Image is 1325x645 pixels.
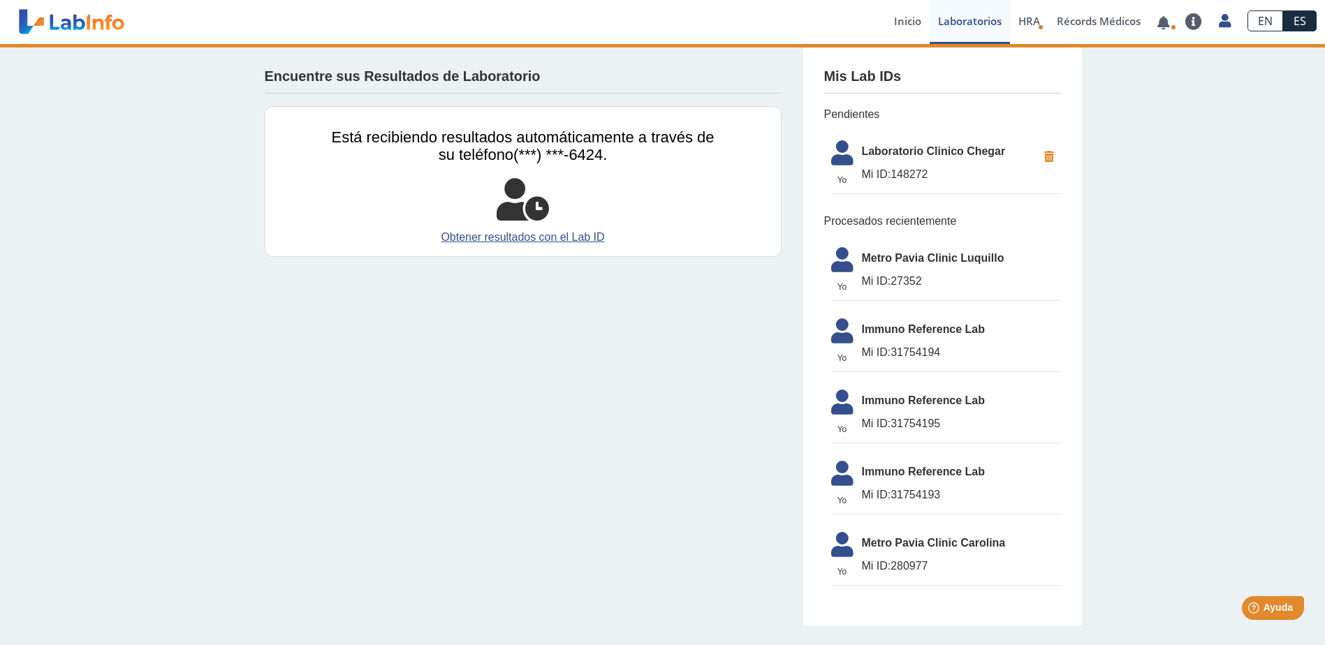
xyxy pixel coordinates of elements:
[862,321,1061,338] span: Immuno Reference Lab
[824,213,1061,230] span: Procesados recientemente
[1247,10,1283,31] a: EN
[862,535,1061,551] span: Metro Pavia Clinic Carolina
[862,560,891,572] span: Mi ID:
[823,352,862,364] span: Yo
[862,250,1061,267] span: Metro Pavia Clinic Luquillo
[823,281,862,293] span: Yo
[862,273,1061,290] span: 27352
[332,128,715,163] span: Está recibiendo resultados automáticamente a través de su teléfono
[862,489,891,501] span: Mi ID:
[823,565,862,578] span: Yo
[823,494,862,507] span: Yo
[1283,10,1317,31] a: ES
[1201,591,1310,630] iframe: Help widget launcher
[862,275,891,287] span: Mi ID:
[823,423,862,436] span: Yo
[862,346,891,358] span: Mi ID:
[332,229,715,246] a: Obtener resultados con el Lab ID
[862,392,1061,409] span: Immuno Reference Lab
[862,487,1061,503] span: 31754193
[862,344,1061,361] span: 31754194
[824,68,902,85] h4: Mis Lab IDs
[862,166,1037,183] span: 148272
[862,558,1061,574] span: 280977
[862,464,1061,480] span: Immuno Reference Lab
[823,174,862,186] span: Yo
[862,417,891,429] span: Mi ID:
[1018,14,1040,28] span: HRA
[824,106,1061,123] span: Pendientes
[862,143,1037,160] span: Laboratorio Clinico Chegar
[265,68,541,85] h4: Encuentre sus Resultados de Laboratorio
[862,415,1061,432] span: 31754195
[862,168,891,180] span: Mi ID:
